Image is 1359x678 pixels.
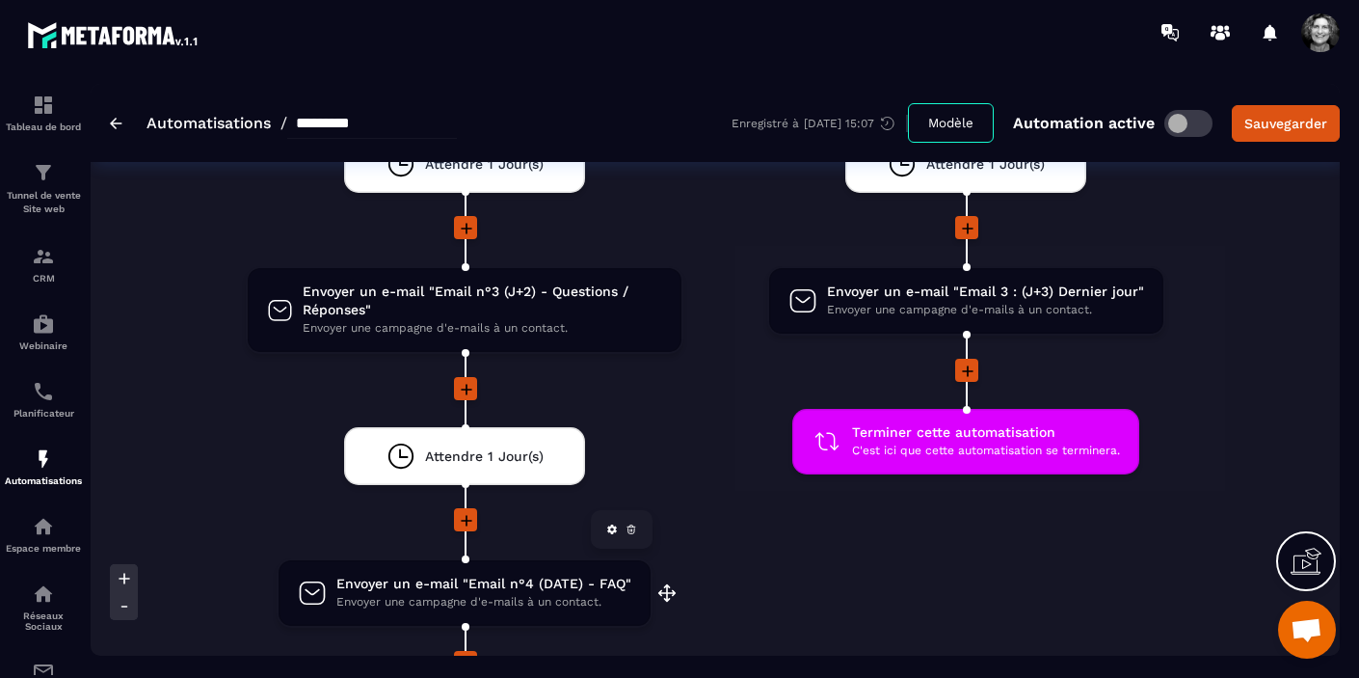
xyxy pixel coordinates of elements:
[32,380,55,403] img: scheduler
[32,447,55,471] img: automations
[852,423,1120,442] span: Terminer cette automatisation
[32,161,55,184] img: formation
[5,475,82,486] p: Automatisations
[5,122,82,132] p: Tableau de bord
[5,568,82,646] a: social-networksocial-networkRéseaux Sociaux
[908,103,994,143] button: Modèle
[827,283,1144,301] span: Envoyer un e-mail "Email 3 : (J+3) Dernier jour"
[32,515,55,538] img: automations
[425,447,544,466] span: Attendre 1 Jour(s)
[1278,601,1336,659] div: Ouvrir le chat
[926,155,1045,174] span: Attendre 1 Jour(s)
[32,245,55,268] img: formation
[732,115,908,132] div: Enregistré à
[1244,114,1327,133] div: Sauvegarder
[852,442,1120,460] span: C'est ici que cette automatisation se terminera.
[1013,114,1155,132] p: Automation active
[32,94,55,117] img: formation
[303,283,662,319] span: Envoyer un e-mail "Email n°3 (J+2) - Questions / Réponses"
[5,408,82,419] p: Planificateur
[5,273,82,284] p: CRM
[336,575,631,593] span: Envoyer un e-mail "Email n°4 (DATE) - FAQ"
[110,118,122,129] img: arrow
[425,155,544,174] span: Attendre 1 Jour(s)
[5,189,82,216] p: Tunnel de vente Site web
[5,298,82,366] a: automationsautomationsWebinaire
[5,543,82,554] p: Espace membre
[5,340,82,351] p: Webinaire
[5,501,82,568] a: automationsautomationsEspace membre
[5,366,82,433] a: schedulerschedulerPlanificateur
[32,312,55,336] img: automations
[303,319,662,338] span: Envoyer une campagne d'e-mails à un contact.
[5,79,82,147] a: formationformationTableau de bord
[32,583,55,606] img: social-network
[5,231,82,298] a: formationformationCRM
[804,117,874,130] p: [DATE] 15:07
[280,114,287,132] span: /
[5,147,82,231] a: formationformationTunnel de vente Site web
[1232,105,1340,142] button: Sauvegarder
[827,301,1144,319] span: Envoyer une campagne d'e-mails à un contact.
[147,114,271,132] a: Automatisations
[336,593,631,611] span: Envoyer une campagne d'e-mails à un contact.
[27,17,200,52] img: logo
[5,610,82,632] p: Réseaux Sociaux
[5,433,82,501] a: automationsautomationsAutomatisations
